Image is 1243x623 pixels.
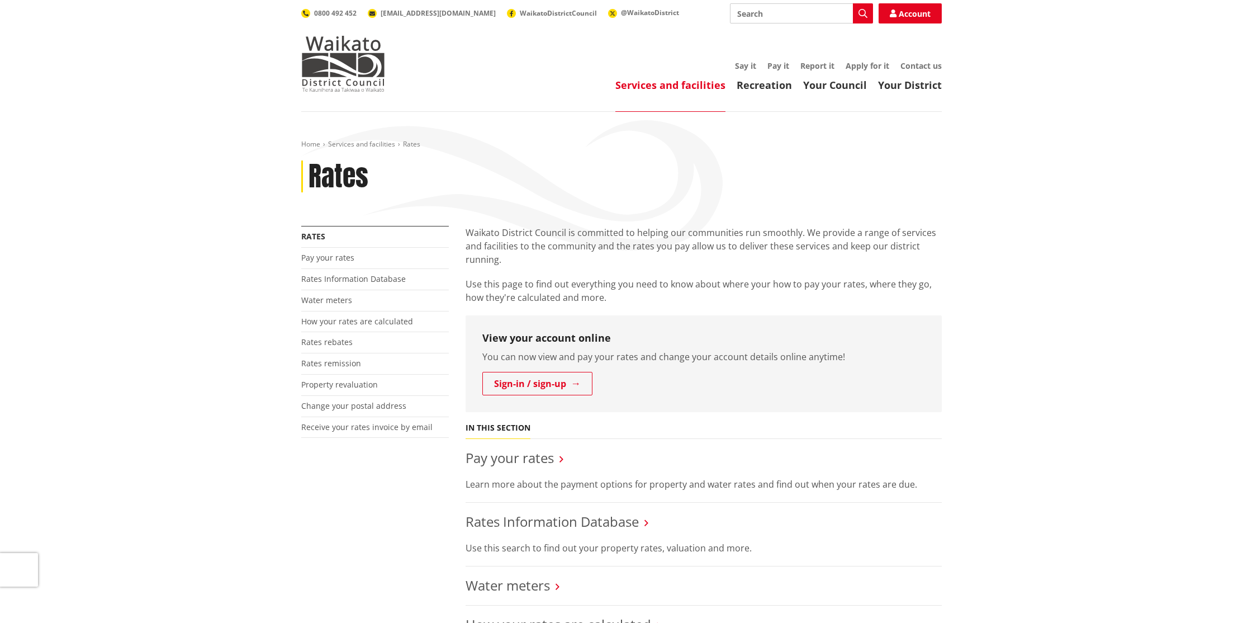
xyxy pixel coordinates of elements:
[301,295,352,305] a: Water meters
[301,358,361,369] a: Rates remission
[730,3,873,23] input: Search input
[608,8,679,17] a: @WaikatoDistrict
[767,60,789,71] a: Pay it
[403,139,420,149] span: Rates
[520,8,597,18] span: WaikatoDistrictCouncil
[309,161,368,193] h1: Rates
[879,3,942,23] a: Account
[466,449,554,467] a: Pay your rates
[878,78,942,92] a: Your District
[301,337,353,347] a: Rates rebates
[466,576,550,594] a: Water meters
[301,400,406,411] a: Change your postal address
[301,273,406,284] a: Rates Information Database
[301,140,942,149] nav: breadcrumb
[381,8,496,18] span: [EMAIL_ADDRESS][DOMAIN_NAME]
[737,78,792,92] a: Recreation
[482,332,925,344] h3: View your account online
[482,372,592,395] a: Sign-in / sign-up
[301,252,354,263] a: Pay your rates
[615,78,725,92] a: Services and facilities
[301,8,357,18] a: 0800 492 452
[466,478,942,491] p: Learn more about the payment options for property and water rates and find out when your rates ar...
[482,350,925,364] p: You can now view and pay your rates and change your account details online anytime!
[1192,576,1232,616] iframe: Messenger Launcher
[803,78,867,92] a: Your Council
[466,277,942,304] p: Use this page to find out everything you need to know about where your how to pay your rates, whe...
[466,512,639,531] a: Rates Information Database
[301,139,320,149] a: Home
[507,8,597,18] a: WaikatoDistrictCouncil
[900,60,942,71] a: Contact us
[314,8,357,18] span: 0800 492 452
[301,422,433,432] a: Receive your rates invoice by email
[301,36,385,92] img: Waikato District Council - Te Kaunihera aa Takiwaa o Waikato
[466,226,942,266] p: Waikato District Council is committed to helping our communities run smoothly. We provide a range...
[800,60,834,71] a: Report it
[735,60,756,71] a: Say it
[301,316,413,327] a: How your rates are calculated
[621,8,679,17] span: @WaikatoDistrict
[846,60,889,71] a: Apply for it
[466,423,530,433] h5: In this section
[301,379,378,390] a: Property revaluation
[328,139,395,149] a: Services and facilities
[301,231,325,242] a: Rates
[368,8,496,18] a: [EMAIL_ADDRESS][DOMAIN_NAME]
[466,541,942,555] p: Use this search to find out your property rates, valuation and more.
